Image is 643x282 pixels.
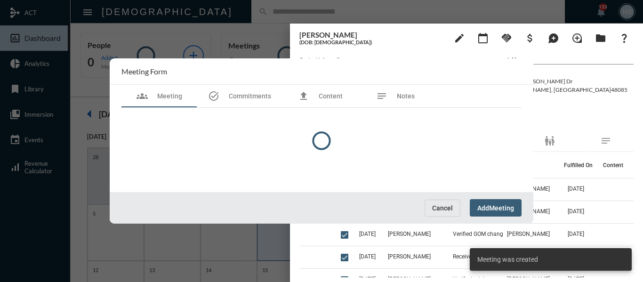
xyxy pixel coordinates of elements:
button: Archives [591,28,610,47]
p: 5772 [PERSON_NAME] Dr [506,78,634,85]
th: Fulfilled On [564,152,598,178]
h5: Addresses [506,56,634,64]
label: Business: [506,97,634,104]
mat-icon: family_restroom [544,135,555,146]
button: Add Commitment [497,28,516,47]
span: Meeting was created [477,255,538,264]
mat-icon: handshake [501,32,512,44]
th: Content [598,152,634,178]
mat-icon: calendar_today [477,32,489,44]
span: [DATE] [568,231,584,237]
h5: (DOB: [DEMOGRAPHIC_DATA]) [299,39,445,45]
span: Verified GOM change [453,231,506,237]
h3: [PERSON_NAME] [299,31,445,39]
span: [DATE] [359,231,376,237]
span: [PERSON_NAME] [388,231,431,237]
span: [PERSON_NAME] [507,231,550,237]
h5: Contact Information [299,56,493,64]
mat-icon: maps_ugc [548,32,559,44]
p: [PERSON_NAME] , [GEOGRAPHIC_DATA] 48085 [506,86,634,93]
label: Home: [506,69,634,76]
mat-icon: loupe [571,32,583,44]
button: What If? [615,28,634,47]
button: edit person [450,28,469,47]
button: Add meeting [474,28,492,47]
span: [DATE] [568,208,584,215]
span: [DATE] [568,185,584,192]
span: [PERSON_NAME] [388,253,431,260]
mat-icon: question_mark [619,32,630,44]
th: Fulfilled By [503,152,563,178]
mat-icon: notes [600,135,611,146]
mat-icon: edit [454,32,465,44]
mat-icon: folder [595,32,606,44]
button: Add Introduction [568,28,587,47]
mat-icon: attach_money [524,32,536,44]
span: [DATE] [359,253,376,260]
button: Add Business [521,28,539,47]
span: Received paperwork to change premium from annual to GOM [453,253,547,260]
button: Add Mention [544,28,563,47]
